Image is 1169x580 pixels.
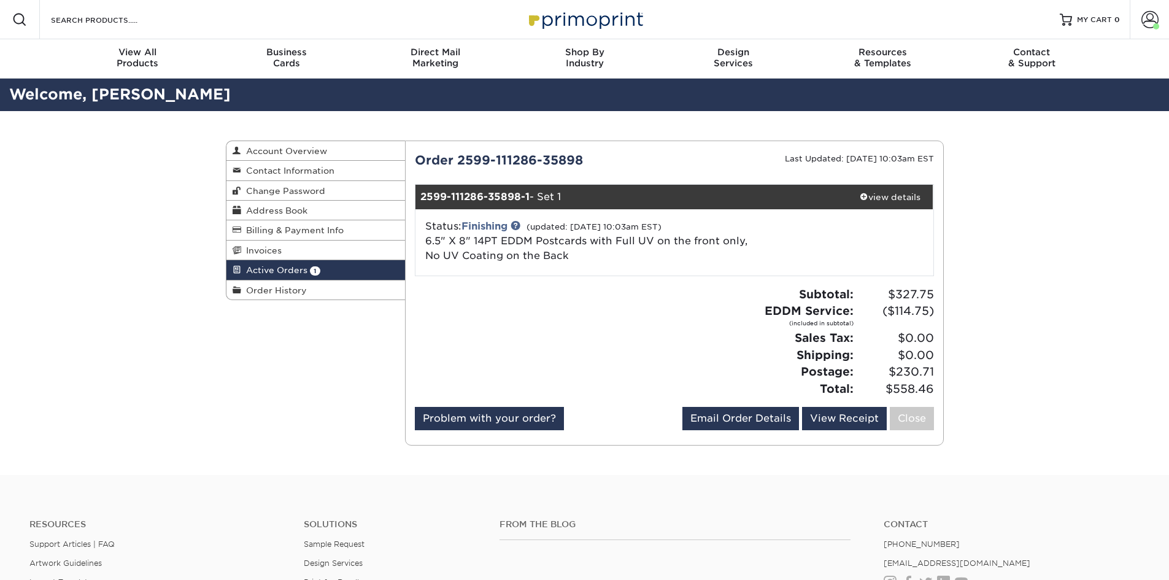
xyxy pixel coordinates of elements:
[415,407,564,430] a: Problem with your order?
[29,559,102,568] a: Artwork Guidelines
[510,47,659,58] span: Shop By
[682,407,799,430] a: Email Order Details
[659,47,808,58] span: Design
[890,407,934,430] a: Close
[884,559,1030,568] a: [EMAIL_ADDRESS][DOMAIN_NAME]
[241,166,334,176] span: Contact Information
[63,47,212,69] div: Products
[304,519,481,530] h4: Solutions
[241,225,344,235] span: Billing & Payment Info
[361,47,510,58] span: Direct Mail
[416,219,760,263] div: Status:
[50,12,169,27] input: SEARCH PRODUCTS.....
[510,39,659,79] a: Shop ByIndustry
[659,47,808,69] div: Services
[857,381,934,398] span: $558.46
[799,287,854,301] strong: Subtotal:
[241,186,325,196] span: Change Password
[795,331,854,344] strong: Sales Tax:
[63,47,212,58] span: View All
[212,47,361,58] span: Business
[802,407,887,430] a: View Receipt
[226,161,406,180] a: Contact Information
[847,185,933,209] a: view details
[226,141,406,161] a: Account Overview
[957,47,1106,58] span: Contact
[241,206,307,215] span: Address Book
[765,304,854,327] strong: EDDM Service:
[797,348,854,362] strong: Shipping:
[1077,15,1112,25] span: MY CART
[500,519,851,530] h4: From the Blog
[304,559,363,568] a: Design Services
[406,151,674,169] div: Order 2599-111286-35898
[415,185,847,209] div: - Set 1
[241,146,327,156] span: Account Overview
[801,365,854,378] strong: Postage:
[857,303,934,320] span: ($114.75)
[241,265,307,275] span: Active Orders
[304,539,365,549] a: Sample Request
[212,39,361,79] a: BusinessCards
[226,280,406,300] a: Order History
[847,191,933,203] div: view details
[226,241,406,260] a: Invoices
[361,47,510,69] div: Marketing
[527,222,662,231] small: (updated: [DATE] 10:03am EST)
[1114,15,1120,24] span: 0
[820,382,854,395] strong: Total:
[425,235,747,261] a: 6.5" X 8" 14PT EDDM Postcards with Full UV on the front only, No UV Coating on the Back
[857,347,934,364] span: $0.00
[226,201,406,220] a: Address Book
[29,519,285,530] h4: Resources
[808,39,957,79] a: Resources& Templates
[523,6,646,33] img: Primoprint
[241,246,282,255] span: Invoices
[361,39,510,79] a: Direct MailMarketing
[857,363,934,381] span: $230.71
[785,154,934,163] small: Last Updated: [DATE] 10:03am EST
[957,47,1106,69] div: & Support
[884,539,960,549] a: [PHONE_NUMBER]
[226,181,406,201] a: Change Password
[461,220,507,232] a: Finishing
[241,285,307,295] span: Order History
[226,260,406,280] a: Active Orders 1
[857,330,934,347] span: $0.00
[510,47,659,69] div: Industry
[212,47,361,69] div: Cards
[29,539,115,549] a: Support Articles | FAQ
[765,319,854,328] small: (included in subtotal)
[857,286,934,303] span: $327.75
[884,519,1140,530] a: Contact
[808,47,957,58] span: Resources
[420,191,530,203] strong: 2599-111286-35898-1
[659,39,808,79] a: DesignServices
[310,266,320,276] span: 1
[226,220,406,240] a: Billing & Payment Info
[63,39,212,79] a: View AllProducts
[808,47,957,69] div: & Templates
[957,39,1106,79] a: Contact& Support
